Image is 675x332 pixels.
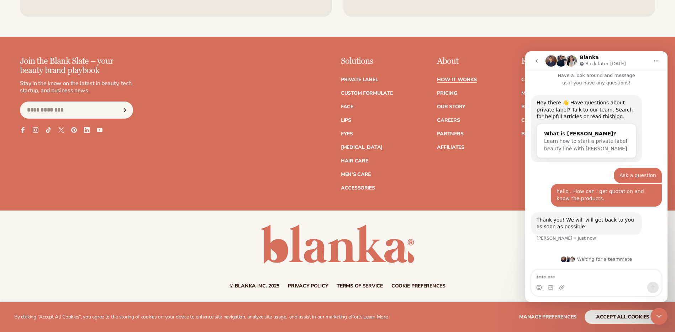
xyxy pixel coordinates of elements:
a: Partners [437,131,463,136]
a: Face [341,104,353,109]
a: Affiliates [437,145,464,150]
a: [MEDICAL_DATA] [341,145,383,150]
p: About [437,57,477,66]
p: By clicking "Accept All Cookies", you agree to the storing of cookies on your device to enhance s... [14,314,388,320]
a: Hair Care [341,159,368,164]
a: Connect your store [521,77,578,82]
a: Blanka Academy [521,104,569,109]
a: Custom formulate [341,91,393,96]
a: How It Works [437,77,477,82]
a: Cookie preferences [391,284,445,289]
small: © Blanka Inc. 2025 [230,282,279,289]
a: Accessories [341,186,375,191]
span: Manage preferences [519,313,576,320]
iframe: Intercom live chat [525,51,668,302]
p: Resources [521,57,578,66]
button: Manage preferences [519,310,576,324]
a: Eyes [341,131,353,136]
a: Marketing services [521,91,575,96]
a: Learn More [363,313,387,320]
a: Beyond the brand [521,131,573,136]
p: Solutions [341,57,393,66]
a: Lips [341,118,351,123]
p: Stay in the know on the latest in beauty, tech, startup, and business news. [20,80,133,95]
a: Privacy policy [288,284,328,289]
iframe: Intercom live chat [650,308,668,325]
a: Pricing [437,91,457,96]
a: Our Story [437,104,465,109]
button: accept all cookies [585,310,661,324]
a: Men's Care [341,172,371,177]
a: Private label [341,77,378,82]
a: Careers [437,118,460,123]
button: Subscribe [117,102,133,119]
p: Join the Blank Slate – your beauty brand playbook [20,57,133,76]
a: Terms of service [337,284,383,289]
a: Case Studies [521,118,557,123]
